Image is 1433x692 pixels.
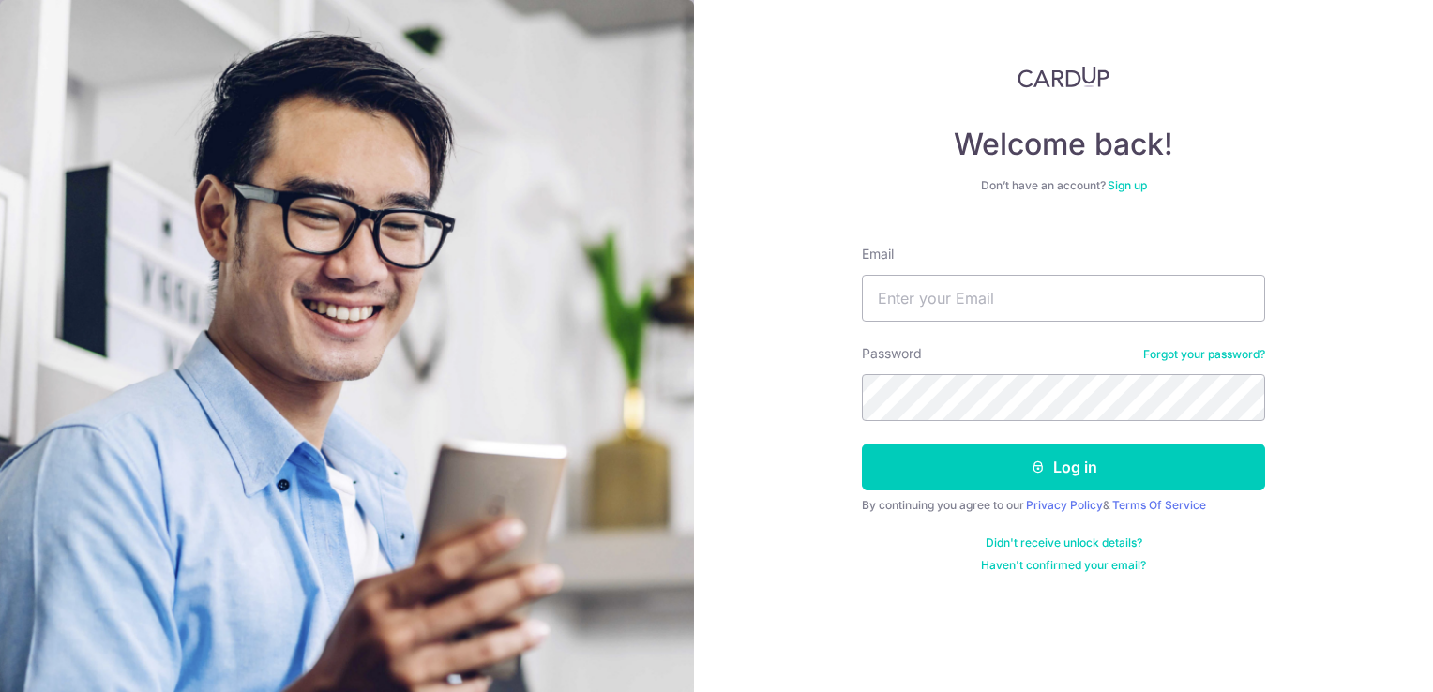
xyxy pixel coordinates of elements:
a: Terms Of Service [1112,498,1206,512]
div: By continuing you agree to our & [862,498,1265,513]
a: Forgot your password? [1143,347,1265,362]
input: Enter your Email [862,275,1265,322]
a: Didn't receive unlock details? [986,535,1142,550]
a: Privacy Policy [1026,498,1103,512]
a: Sign up [1108,178,1147,192]
label: Email [862,245,894,263]
div: Don’t have an account? [862,178,1265,193]
h4: Welcome back! [862,126,1265,163]
button: Log in [862,444,1265,490]
label: Password [862,344,922,363]
a: Haven't confirmed your email? [981,558,1146,573]
img: CardUp Logo [1018,66,1109,88]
